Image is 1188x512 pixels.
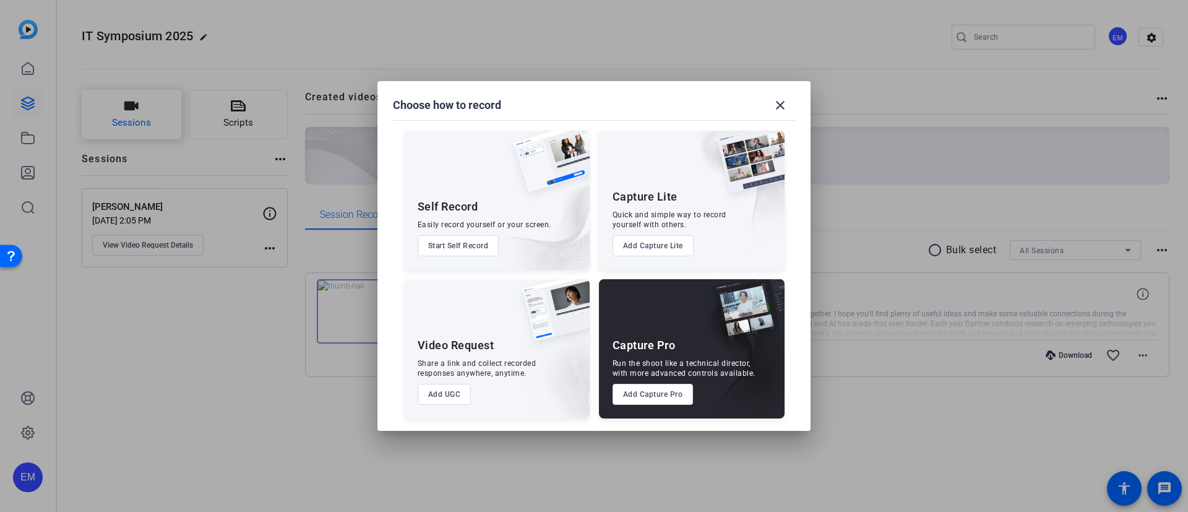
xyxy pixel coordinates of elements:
[773,98,788,113] mat-icon: close
[418,220,551,230] div: Easily record yourself or your screen.
[393,98,501,113] h1: Choose how to record
[418,358,536,378] div: Share a link and collect recorded responses anywhere, anytime.
[418,338,494,353] div: Video Request
[513,279,590,354] img: ugc-content.png
[418,235,499,256] button: Start Self Record
[482,157,590,270] img: embarkstudio-self-record.png
[613,189,678,204] div: Capture Lite
[504,131,590,205] img: self-record.png
[418,384,471,405] button: Add UGC
[613,338,676,353] div: Capture Pro
[693,295,785,419] img: embarkstudio-capture-pro.png
[418,199,478,214] div: Self Record
[613,384,694,405] button: Add Capture Pro
[518,318,590,419] img: embarkstudio-ugc-content.png
[613,358,755,378] div: Run the shoot like a technical director, with more advanced controls available.
[674,131,785,254] img: embarkstudio-capture-lite.png
[703,279,785,355] img: capture-pro.png
[613,235,694,256] button: Add Capture Lite
[708,131,785,206] img: capture-lite.png
[613,210,726,230] div: Quick and simple way to record yourself with others.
